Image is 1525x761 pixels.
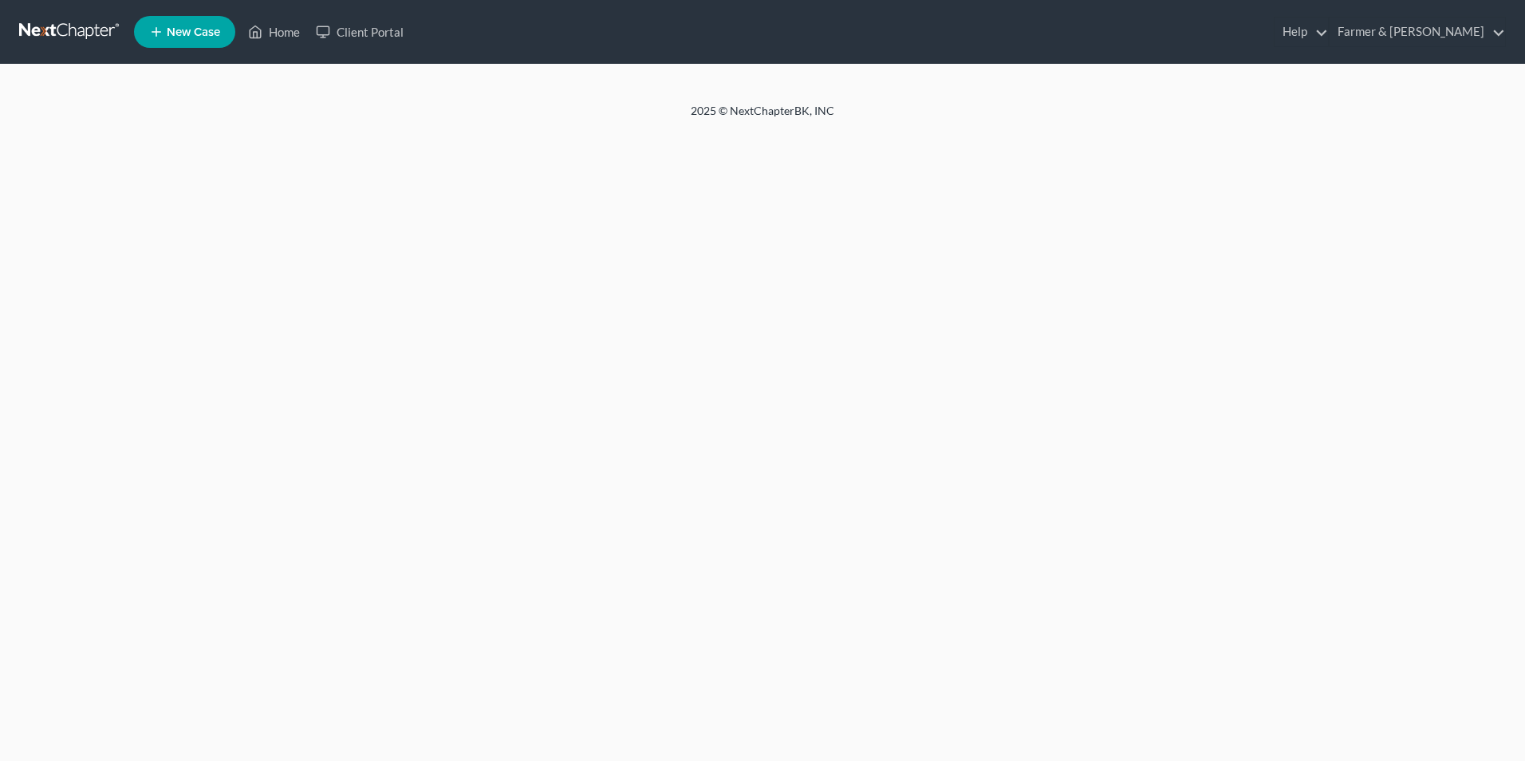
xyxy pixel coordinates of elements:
[1275,18,1328,46] a: Help
[134,16,235,48] new-legal-case-button: New Case
[240,18,308,46] a: Home
[1330,18,1505,46] a: Farmer & [PERSON_NAME]
[308,18,412,46] a: Client Portal
[308,103,1217,132] div: 2025 © NextChapterBK, INC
